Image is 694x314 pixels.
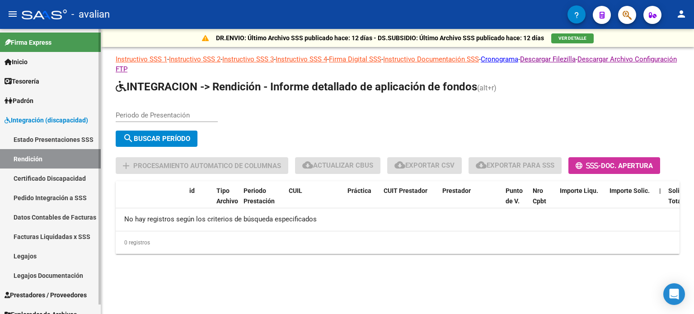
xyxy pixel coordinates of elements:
[520,55,576,63] a: Descargar Filezilla
[5,96,33,106] span: Padrón
[551,33,594,43] button: VER DETALLE
[116,231,680,254] div: 0 registros
[476,161,554,169] span: Exportar para SSS
[394,161,455,169] span: Exportar CSV
[394,159,405,170] mat-icon: cloud_download
[222,55,274,63] a: Instructivo SSS 3
[663,283,685,305] div: Open Intercom Messenger
[121,160,131,171] mat-icon: add
[5,290,87,300] span: Prestadores / Proveedores
[116,54,680,74] p: - - - - - - - -
[216,187,238,205] span: Tipo Archivo
[240,181,285,221] datatable-header-cell: Periodo Prestación
[601,162,653,170] span: Doc. Apertura
[5,37,52,47] span: Firma Express
[558,36,586,41] span: VER DETALLE
[383,55,479,63] a: Instructivo Documentación SSS
[469,157,562,174] button: Exportar para SSS
[481,55,518,63] a: Cronograma
[387,157,462,174] button: Exportar CSV
[576,162,601,170] span: -
[329,55,381,63] a: Firma Digital SSS
[606,181,656,221] datatable-header-cell: Importe Solic.
[7,9,18,19] mat-icon: menu
[116,208,680,231] div: No hay registros según los criterios de búsqueda especificados
[189,187,195,194] span: id
[5,57,28,67] span: Inicio
[477,84,497,92] span: (alt+r)
[116,157,288,174] button: Procesamiento automatico de columnas
[116,55,167,63] a: Instructivo SSS 1
[568,157,660,174] button: -Doc. Apertura
[169,55,220,63] a: Instructivo SSS 2
[347,187,371,194] span: Práctica
[295,157,380,174] button: Actualizar CBUs
[289,187,302,194] span: CUIL
[216,33,544,43] p: DR.ENVIO: Último Archivo SSS publicado hace: 12 días - DS.SUBSIDIO: Último Archivo SSS publicado ...
[506,187,523,205] span: Punto de V.
[556,181,606,221] datatable-header-cell: Importe Liqu.
[439,181,502,221] datatable-header-cell: Prestador
[442,187,471,194] span: Prestador
[560,187,598,194] span: Importe Liqu.
[123,135,190,143] span: Buscar Período
[344,181,380,221] datatable-header-cell: Práctica
[71,5,110,24] span: - avalian
[123,133,134,144] mat-icon: search
[116,80,477,93] span: INTEGRACION -> Rendición - Informe detallado de aplicación de fondos
[133,162,281,170] span: Procesamiento automatico de columnas
[384,187,427,194] span: CUIT Prestador
[302,159,313,170] mat-icon: cloud_download
[380,181,439,221] datatable-header-cell: CUIT Prestador
[656,181,665,221] datatable-header-cell: |
[529,181,556,221] datatable-header-cell: Nro Cpbt
[610,187,650,194] span: Importe Solic.
[244,187,275,205] span: Periodo Prestación
[5,76,39,86] span: Tesorería
[476,159,487,170] mat-icon: cloud_download
[676,9,687,19] mat-icon: person
[213,181,240,221] datatable-header-cell: Tipo Archivo
[302,161,373,169] span: Actualizar CBUs
[186,181,213,221] datatable-header-cell: id
[659,187,661,194] span: |
[116,131,197,147] button: Buscar Período
[502,181,529,221] datatable-header-cell: Punto de V.
[276,55,327,63] a: Instructivo SSS 4
[5,115,88,125] span: Integración (discapacidad)
[285,181,344,221] datatable-header-cell: CUIL
[533,187,546,205] span: Nro Cpbt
